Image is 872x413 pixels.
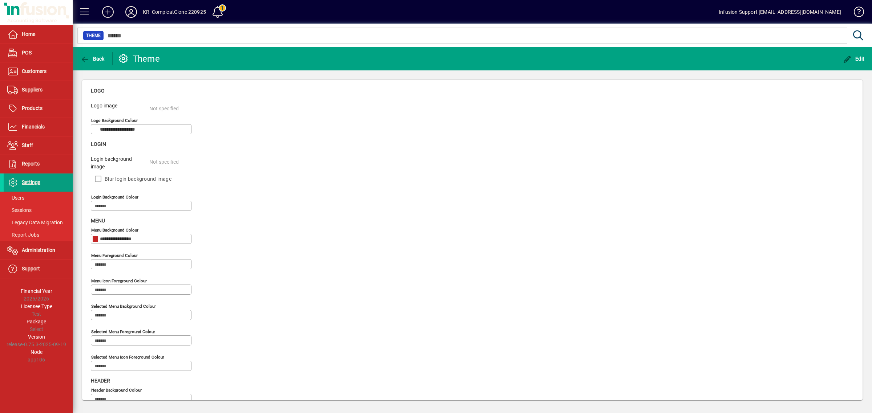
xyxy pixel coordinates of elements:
[91,195,138,200] mat-label: Login background colour
[4,136,73,155] a: Staff
[22,50,32,56] span: POS
[4,155,73,173] a: Reports
[4,44,73,62] a: POS
[86,32,101,39] span: Theme
[21,288,52,294] span: Financial Year
[96,5,120,19] button: Add
[91,118,138,123] mat-label: Logo background colour
[73,52,113,65] app-page-header-button: Back
[841,52,867,65] button: Edit
[843,56,865,62] span: Edit
[22,105,43,111] span: Products
[85,102,141,112] label: Logo image
[118,53,160,65] div: Theme
[91,88,105,94] span: Logo
[4,25,73,44] a: Home
[4,204,73,216] a: Sessions
[7,232,39,238] span: Report Jobs
[4,229,73,241] a: Report Jobs
[22,68,47,74] span: Customers
[120,5,143,19] button: Profile
[4,192,73,204] a: Users
[719,6,841,18] div: Infusion Support [EMAIL_ADDRESS][DOMAIN_NAME]
[91,304,156,309] mat-label: Selected menu background colour
[91,278,147,283] mat-label: Menu icon foreground colour
[4,81,73,99] a: Suppliers
[91,253,138,258] mat-label: Menu foreground colour
[4,62,73,81] a: Customers
[22,247,55,253] span: Administration
[80,56,105,62] span: Back
[7,220,63,225] span: Legacy Data Migration
[143,6,206,18] div: KR_CompleatClone 220925
[22,179,40,185] span: Settings
[4,118,73,136] a: Financials
[22,31,35,37] span: Home
[85,155,141,171] label: Login background image
[91,388,142,393] mat-label: Header background colour
[21,303,52,309] span: Licensee Type
[31,349,43,355] span: Node
[91,228,138,233] mat-label: Menu background colour
[22,142,33,148] span: Staff
[848,1,863,25] a: Knowledge Base
[22,161,40,167] span: Reports
[22,266,40,271] span: Support
[4,216,73,229] a: Legacy Data Migration
[78,52,106,65] button: Back
[91,141,106,147] span: Login
[91,378,110,384] span: Header
[4,99,73,118] a: Products
[22,87,43,93] span: Suppliers
[28,334,45,340] span: Version
[7,195,24,201] span: Users
[91,355,164,360] mat-label: Selected menu icon foreground colour
[4,260,73,278] a: Support
[22,124,45,130] span: Financials
[4,241,73,259] a: Administration
[27,319,46,324] span: Package
[91,329,155,334] mat-label: Selected menu foreground colour
[91,218,105,224] span: Menu
[7,207,32,213] span: Sessions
